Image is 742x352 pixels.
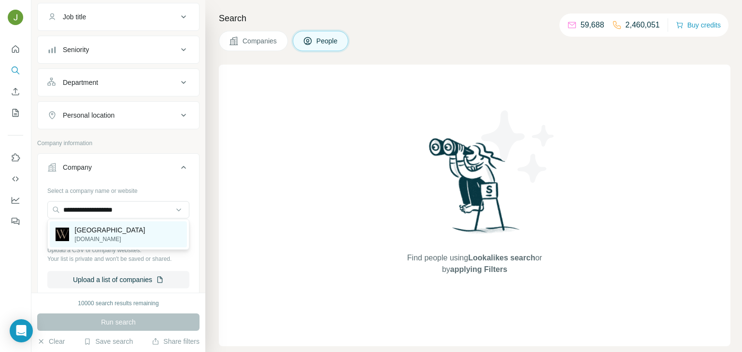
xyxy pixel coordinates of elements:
span: Companies [243,36,278,46]
button: Use Surfe on LinkedIn [8,149,23,166]
button: Search [8,62,23,79]
img: Surfe Illustration - Woman searching with binoculars [425,135,525,243]
p: Company information [37,139,200,148]
img: Woolworth Theatre [56,228,69,241]
p: 59,688 [581,19,604,31]
p: 2,460,051 [626,19,660,31]
span: applying Filters [450,265,507,273]
button: Upload a list of companies [47,271,189,288]
span: Find people using or by [397,252,552,275]
button: Company [38,156,199,183]
button: Seniority [38,38,199,61]
button: Save search [84,337,133,346]
p: [DOMAIN_NAME] [75,235,145,244]
button: Job title [38,5,199,28]
div: Personal location [63,110,114,120]
button: Quick start [8,41,23,58]
button: Use Surfe API [8,170,23,188]
button: Share filters [152,337,200,346]
button: Dashboard [8,191,23,209]
img: Avatar [8,10,23,25]
button: Personal location [38,104,199,127]
h4: Search [219,12,730,25]
p: Upload a CSV of company websites. [47,246,189,255]
button: My lists [8,104,23,122]
div: Company [63,162,92,172]
div: Seniority [63,45,89,54]
button: Feedback [8,213,23,230]
span: People [316,36,339,46]
div: Select a company name or website [47,183,189,195]
button: Department [38,71,199,94]
div: 10000 search results remaining [78,299,158,308]
div: Job title [63,12,86,22]
button: Buy credits [676,18,721,32]
div: Open Intercom Messenger [10,319,33,342]
div: Department [63,78,98,87]
span: Lookalikes search [468,254,535,262]
p: [GEOGRAPHIC_DATA] [75,225,145,235]
button: Clear [37,337,65,346]
p: Your list is private and won't be saved or shared. [47,255,189,263]
img: Surfe Illustration - Stars [475,103,562,190]
button: Enrich CSV [8,83,23,100]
